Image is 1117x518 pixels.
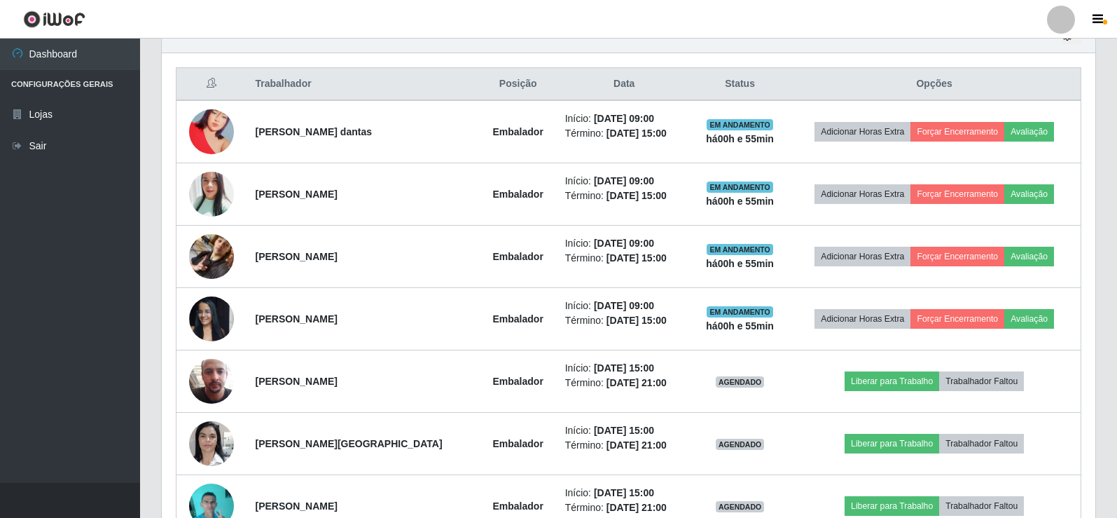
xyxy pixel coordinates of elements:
time: [DATE] 09:00 [594,300,654,311]
strong: Embalador [492,189,543,200]
span: AGENDADO [716,376,765,388]
strong: Embalador [492,500,543,512]
time: [DATE] 09:00 [594,113,654,124]
time: [DATE] 15:00 [594,362,654,374]
li: Início: [565,299,684,313]
time: [DATE] 21:00 [606,502,667,513]
button: Avaliação [1004,247,1054,266]
li: Início: [565,361,684,376]
th: Trabalhador [247,68,480,101]
li: Início: [565,423,684,438]
li: Início: [565,486,684,500]
span: EM ANDAMENTO [707,119,773,130]
time: [DATE] 15:00 [606,128,667,139]
strong: [PERSON_NAME] dantas [256,126,372,137]
th: Data [557,68,692,101]
time: [DATE] 15:00 [606,252,667,264]
strong: [PERSON_NAME] [256,500,338,512]
strong: [PERSON_NAME] [256,251,338,262]
span: EM ANDAMENTO [707,182,773,193]
img: CoreUI Logo [23,11,85,28]
time: [DATE] 15:00 [606,190,667,201]
strong: [PERSON_NAME] [256,313,338,325]
button: Adicionar Horas Extra [814,247,910,266]
time: [DATE] 09:00 [594,238,654,249]
button: Forçar Encerramento [910,247,1004,266]
th: Status [692,68,789,101]
button: Liberar para Trabalho [845,372,939,391]
li: Término: [565,376,684,390]
time: [DATE] 15:00 [606,315,667,326]
strong: há 00 h e 55 min [706,196,774,207]
strong: Embalador [492,251,543,262]
span: EM ANDAMENTO [707,306,773,318]
button: Adicionar Horas Extra [814,309,910,329]
li: Término: [565,438,684,453]
time: [DATE] 15:00 [594,487,654,498]
li: Início: [565,174,684,189]
button: Trabalhador Faltou [939,434,1024,454]
button: Forçar Encerramento [910,184,1004,204]
li: Início: [565,111,684,126]
strong: Embalador [492,313,543,325]
img: 1746137035035.jpeg [189,217,234,297]
img: 1718807119279.jpeg [189,92,234,172]
li: Término: [565,126,684,141]
strong: Embalador [492,438,543,449]
li: Término: [565,500,684,515]
img: 1694453372238.jpeg [189,414,234,473]
strong: [PERSON_NAME] [256,189,338,200]
strong: Embalador [492,126,543,137]
button: Liberar para Trabalho [845,496,939,516]
span: EM ANDAMENTO [707,244,773,255]
button: Avaliação [1004,122,1054,142]
button: Trabalhador Faltou [939,372,1024,391]
button: Adicionar Horas Extra [814,122,910,142]
li: Término: [565,189,684,203]
li: Término: [565,313,684,328]
strong: há 00 h e 55 min [706,133,774,144]
time: [DATE] 15:00 [594,425,654,436]
strong: há 00 h e 55 min [706,320,774,332]
strong: [PERSON_NAME] [256,376,338,387]
li: Término: [565,251,684,266]
button: Forçar Encerramento [910,309,1004,329]
th: Posição [480,68,557,101]
strong: Embalador [492,376,543,387]
img: 1745843945427.jpeg [189,341,234,421]
button: Forçar Encerramento [910,122,1004,142]
span: AGENDADO [716,501,765,512]
button: Liberar para Trabalho [845,434,939,454]
time: [DATE] 21:00 [606,439,667,451]
time: [DATE] 21:00 [606,377,667,388]
li: Início: [565,236,684,251]
button: Adicionar Horas Extra [814,184,910,204]
time: [DATE] 09:00 [594,175,654,186]
img: 1748729241814.jpeg [189,168,234,221]
button: Trabalhador Faltou [939,496,1024,516]
button: Avaliação [1004,184,1054,204]
strong: há 00 h e 55 min [706,258,774,269]
img: 1737733011541.jpeg [189,289,234,348]
button: Avaliação [1004,309,1054,329]
th: Opções [788,68,1081,101]
strong: [PERSON_NAME][GEOGRAPHIC_DATA] [256,438,443,449]
span: AGENDADO [716,439,765,450]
